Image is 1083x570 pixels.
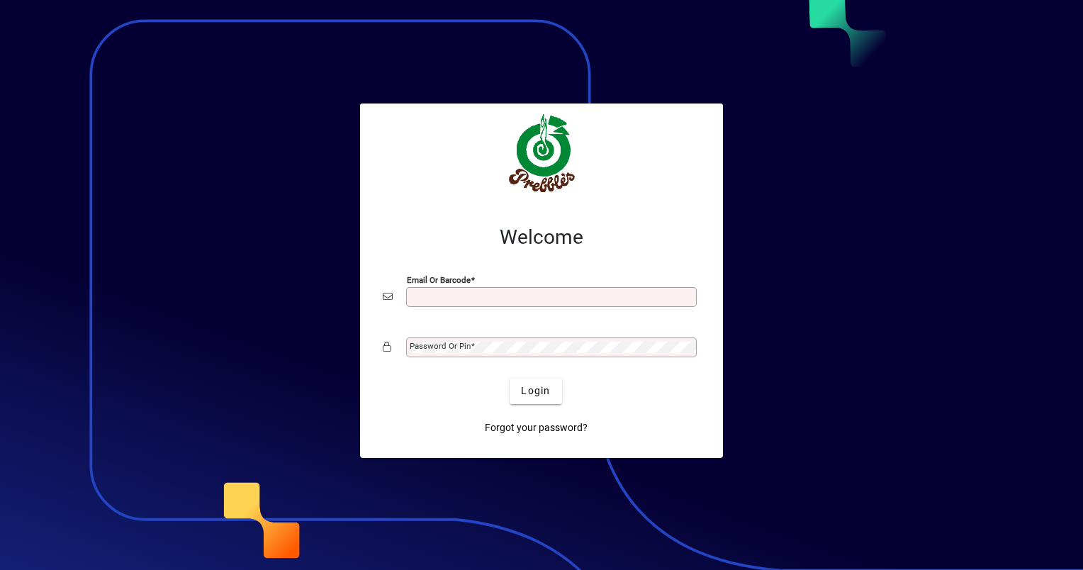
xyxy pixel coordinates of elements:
[479,415,593,441] a: Forgot your password?
[410,341,471,351] mat-label: Password or Pin
[510,379,561,404] button: Login
[521,384,550,398] span: Login
[485,420,588,435] span: Forgot your password?
[383,225,700,250] h2: Welcome
[407,274,471,284] mat-label: Email or Barcode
